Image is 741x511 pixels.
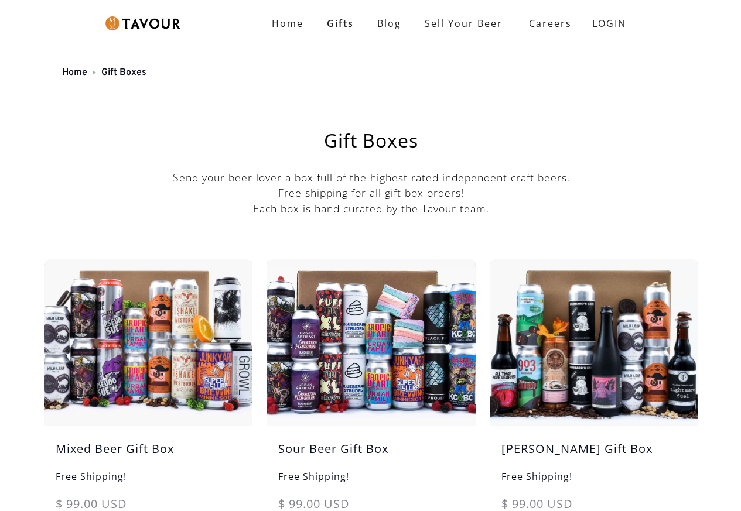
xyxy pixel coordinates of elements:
[44,440,252,469] h5: Mixed Beer Gift Box
[366,12,413,35] a: Blog
[490,469,698,495] h6: Free Shipping!
[315,12,366,35] a: Gifts
[267,440,475,469] h5: Sour Beer Gift Box
[490,440,698,469] h5: [PERSON_NAME] Gift Box
[413,12,514,35] a: Sell Your Beer
[514,7,580,40] a: Careers
[44,170,698,216] p: Send your beer lover a box full of the highest rated independent craft beers. Free shipping for a...
[267,469,475,495] h6: Free Shipping!
[73,131,669,150] h1: Gift Boxes
[580,12,638,35] a: LOGIN
[101,67,146,78] a: Gift Boxes
[529,12,572,35] strong: Careers
[62,67,87,78] a: Home
[260,12,315,35] a: Home
[272,17,303,30] strong: Home
[44,469,252,495] h6: Free Shipping!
